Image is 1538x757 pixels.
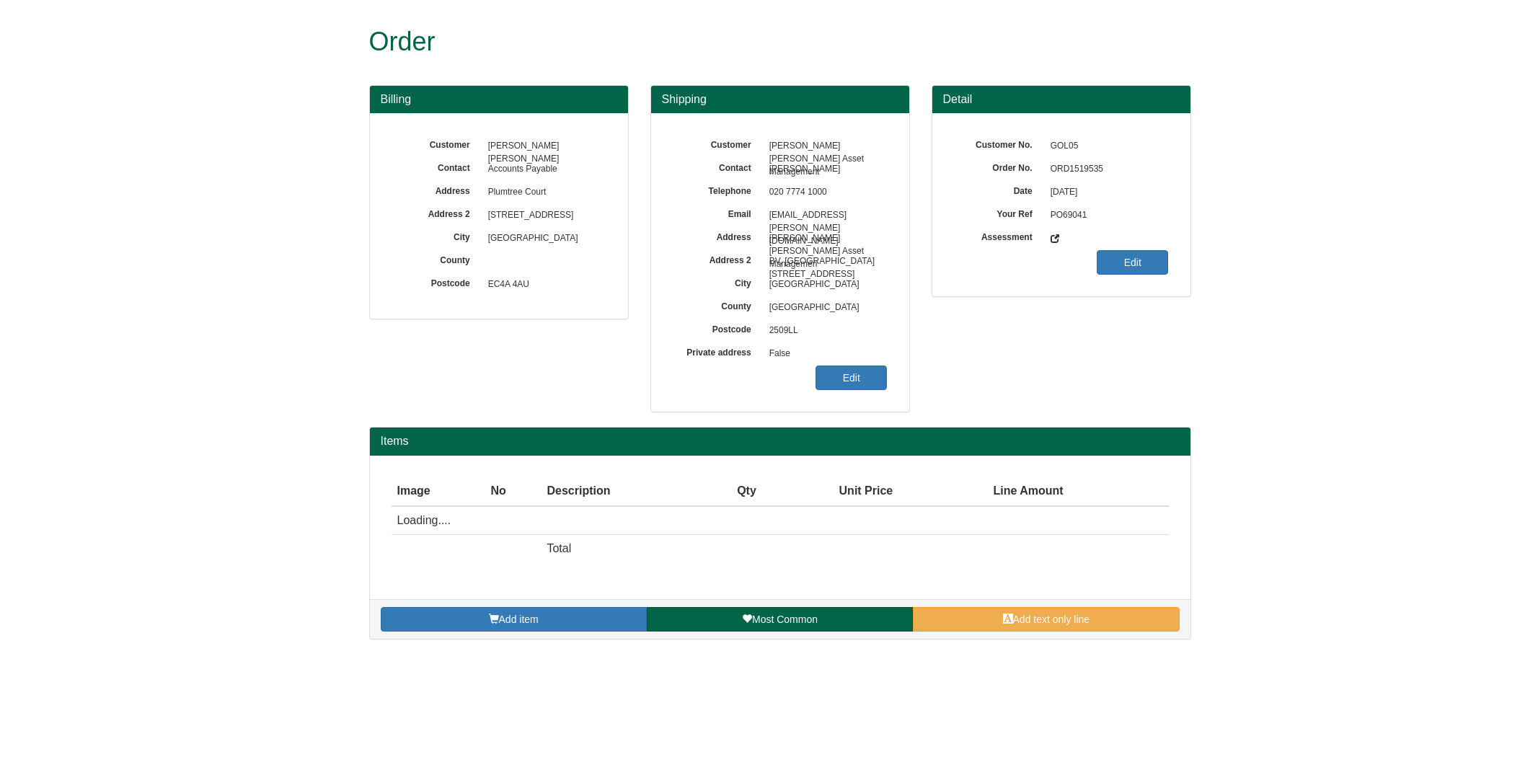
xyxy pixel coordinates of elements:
[762,204,888,227] span: [EMAIL_ADDRESS][PERSON_NAME][DOMAIN_NAME]
[392,250,481,267] label: County
[541,535,697,563] td: Total
[762,319,888,342] span: 2509LL
[1097,250,1168,275] a: Edit
[762,227,888,250] span: [PERSON_NAME] [PERSON_NAME] Asset Managemen
[392,477,485,506] th: Image
[752,614,818,625] span: Most Common
[541,477,697,506] th: Description
[673,158,762,174] label: Contact
[954,227,1043,244] label: Assessment
[392,227,481,244] label: City
[481,273,606,296] span: EC4A 4AU
[698,477,762,506] th: Qty
[481,204,606,227] span: [STREET_ADDRESS]
[954,135,1043,151] label: Customer No.
[762,273,888,296] span: [GEOGRAPHIC_DATA]
[898,477,1069,506] th: Line Amount
[762,181,888,204] span: 020 7774 1000
[1043,204,1169,227] span: PO69041
[762,296,888,319] span: [GEOGRAPHIC_DATA]
[1013,614,1090,625] span: Add text only line
[762,250,888,273] span: BV, [GEOGRAPHIC_DATA][STREET_ADDRESS]
[481,227,606,250] span: [GEOGRAPHIC_DATA]
[392,506,1169,535] td: Loading....
[762,342,888,366] span: False
[673,250,762,267] label: Address 2
[481,135,606,158] span: [PERSON_NAME] [PERSON_NAME]
[816,366,887,390] a: Edit
[392,181,481,198] label: Address
[369,27,1137,56] h1: Order
[381,435,1180,448] h2: Items
[762,158,888,181] span: [PERSON_NAME]
[954,158,1043,174] label: Order No.
[392,135,481,151] label: Customer
[499,614,539,625] span: Add item
[954,181,1043,198] label: Date
[673,342,762,359] label: Private address
[673,319,762,336] label: Postcode
[673,135,762,151] label: Customer
[673,227,762,244] label: Address
[673,296,762,313] label: County
[673,204,762,221] label: Email
[943,93,1180,106] h3: Detail
[381,93,617,106] h3: Billing
[1043,158,1169,181] span: ORD1519535
[392,158,481,174] label: Contact
[392,204,481,221] label: Address 2
[673,181,762,198] label: Telephone
[762,477,898,506] th: Unit Price
[392,273,481,290] label: Postcode
[1043,135,1169,158] span: GOL05
[481,181,606,204] span: Plumtree Court
[485,477,542,506] th: No
[1043,181,1169,204] span: [DATE]
[662,93,898,106] h3: Shipping
[673,273,762,290] label: City
[481,158,606,181] span: Accounts Payable
[762,135,888,158] span: [PERSON_NAME] [PERSON_NAME] Asset Management
[954,204,1043,221] label: Your Ref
